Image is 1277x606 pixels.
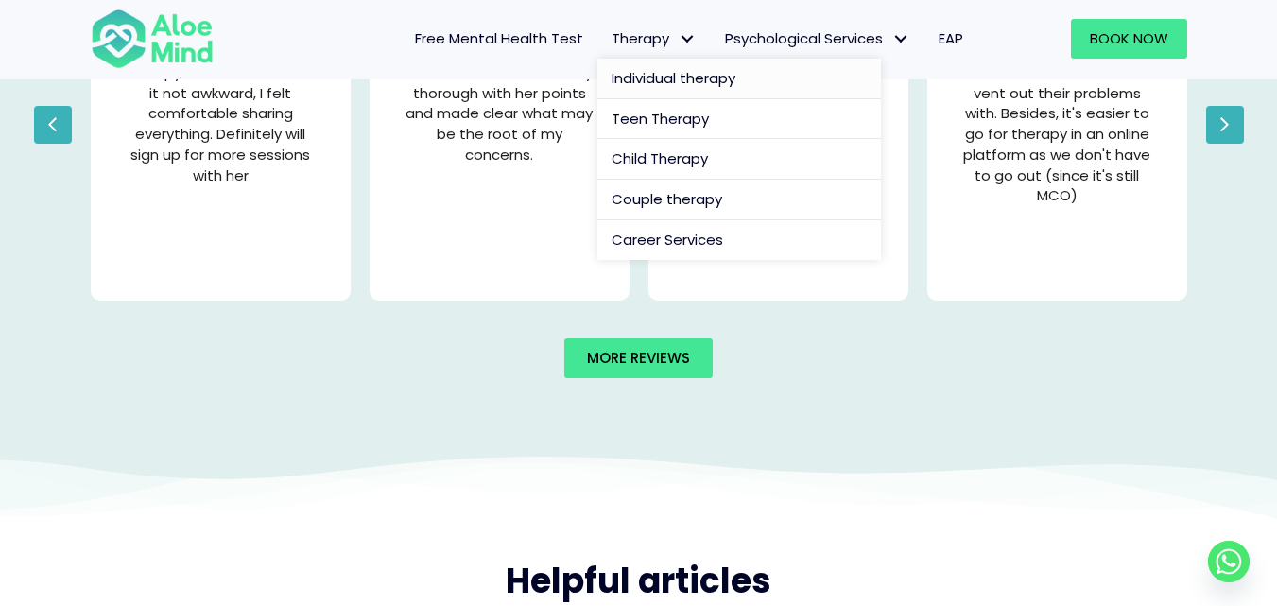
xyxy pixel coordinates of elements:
[725,28,910,48] span: Psychological Services
[403,21,596,164] p: I had a short session to go through my DASS assessment. She was very thorough with her points and...
[960,21,1154,206] p: Overall, Aloemind is a good platform especially for those who have no one to vent out their probl...
[674,26,701,53] span: Therapy: submenu
[238,19,977,59] nav: Menu
[1206,106,1244,144] button: Next testimonial
[1090,28,1168,48] span: Book Now
[612,189,722,209] span: Couple therapy
[597,99,881,140] a: Teen Therapy
[34,106,72,144] button: Previous testimonial
[415,28,583,48] span: Free Mental Health Test
[597,220,881,260] a: Career Services
[924,19,977,59] a: EAP
[612,148,708,168] span: Child Therapy
[401,19,597,59] a: Free Mental Health Test
[612,109,709,129] span: Teen Therapy
[124,21,318,185] p: I had my first session, it was my first time going to therapy and she made me it not awkward, I f...
[711,19,924,59] a: Psychological ServicesPsychological Services: submenu
[587,348,690,368] span: More reviews
[564,338,713,378] a: More reviews
[597,139,881,180] a: Child Therapy
[597,180,881,220] a: Couple therapy
[612,230,723,250] span: Career Services
[91,8,214,70] img: Aloe mind Logo
[1071,19,1187,59] a: Book Now
[597,19,711,59] a: TherapyTherapy: submenu
[612,68,735,88] span: Individual therapy
[1208,541,1250,582] a: Whatsapp
[597,59,881,99] a: Individual therapy
[612,28,697,48] span: Therapy
[506,557,771,605] a: Helpful articles
[939,28,963,48] span: EAP
[888,26,915,53] span: Psychological Services: submenu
